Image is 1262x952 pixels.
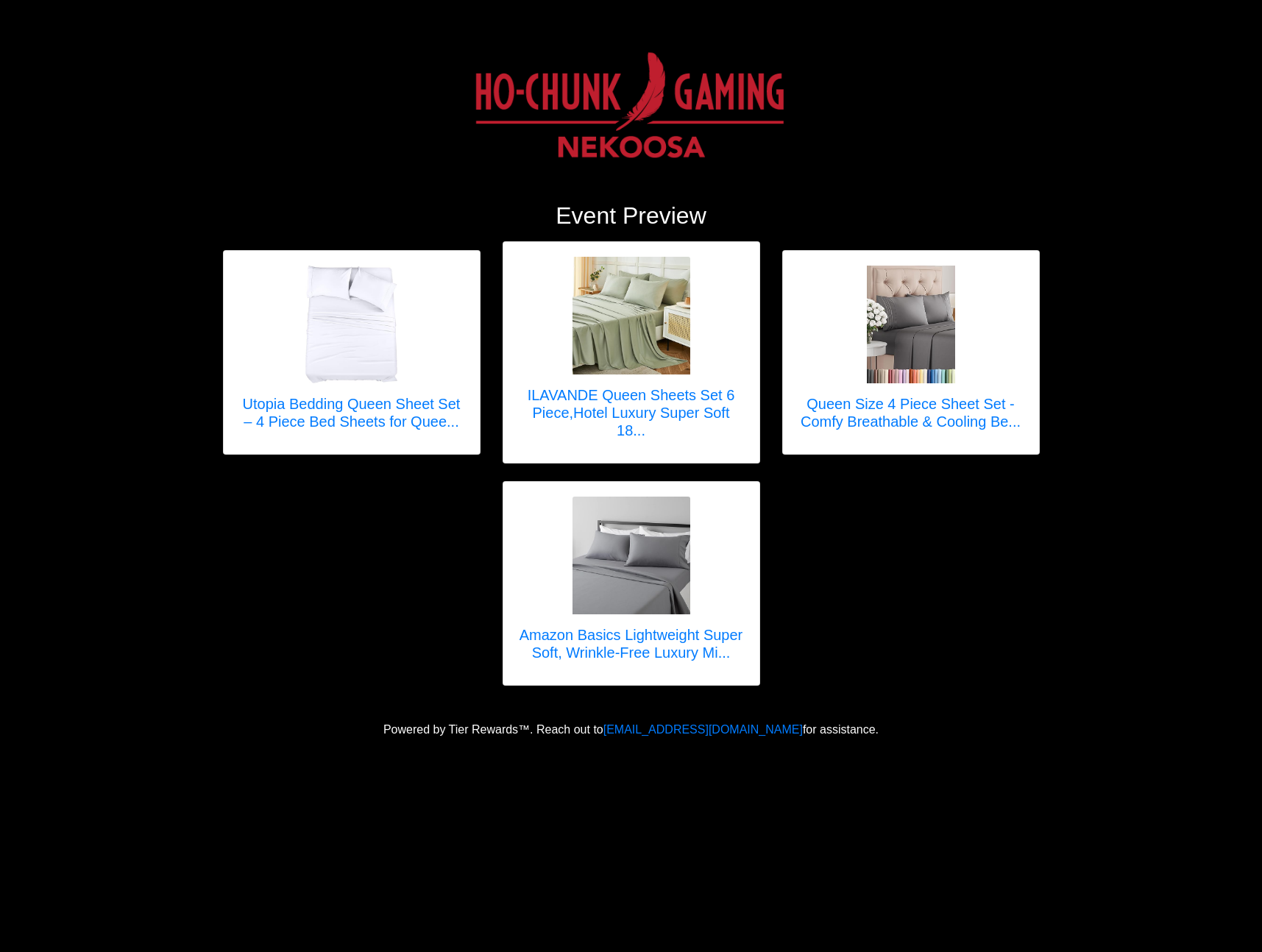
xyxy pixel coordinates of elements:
h5: Amazon Basics Lightweight Super Soft, Wrinkle-Free Luxury Mi... [518,626,745,661]
img: ILAVANDE Queen Sheets Set 6 Piece,Hotel Luxury Super Soft 1800 Series Microfiber Queen Bed Sheets... [572,257,690,374]
a: ILAVANDE Queen Sheets Set 6 Piece,Hotel Luxury Super Soft 1800 Series Microfiber Queen Bed Sheets... [518,257,745,448]
a: Utopia Bedding Queen Sheet Set – 4 Piece Bed Sheets for Queen Size Bed, Soft and Breathable Micro... [238,266,465,439]
img: Queen Size 4 Piece Sheet Set - Comfy Breathable & Cooling Bed Sheets Set - Hotel Luxury Bedding f... [852,266,970,383]
h5: Utopia Bedding Queen Sheet Set – 4 Piece Bed Sheets for Quee... [238,395,465,430]
h2: Event Preview [223,202,1040,230]
img: Logo [459,37,802,184]
img: Amazon Basics Lightweight Super Soft, Wrinkle-Free Luxury Microfiber 4 Piece Bed Sheet Set with 1... [572,497,690,614]
a: Queen Size 4 Piece Sheet Set - Comfy Breathable & Cooling Bed Sheets Set - Hotel Luxury Bedding f... [798,266,1024,439]
a: Amazon Basics Lightweight Super Soft, Wrinkle-Free Luxury Microfiber 4 Piece Bed Sheet Set with 1... [518,497,745,670]
img: Utopia Bedding Queen Sheet Set – 4 Piece Bed Sheets for Queen Size Bed, Soft and Breathable Micro... [293,266,411,383]
h5: ILAVANDE Queen Sheets Set 6 Piece,Hotel Luxury Super Soft 18... [518,386,745,439]
span: Powered by Tier Rewards™. Reach out to for assistance. [383,723,879,736]
a: [EMAIL_ADDRESS][DOMAIN_NAME] [603,723,803,736]
h5: Queen Size 4 Piece Sheet Set - Comfy Breathable & Cooling Be... [798,395,1024,430]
